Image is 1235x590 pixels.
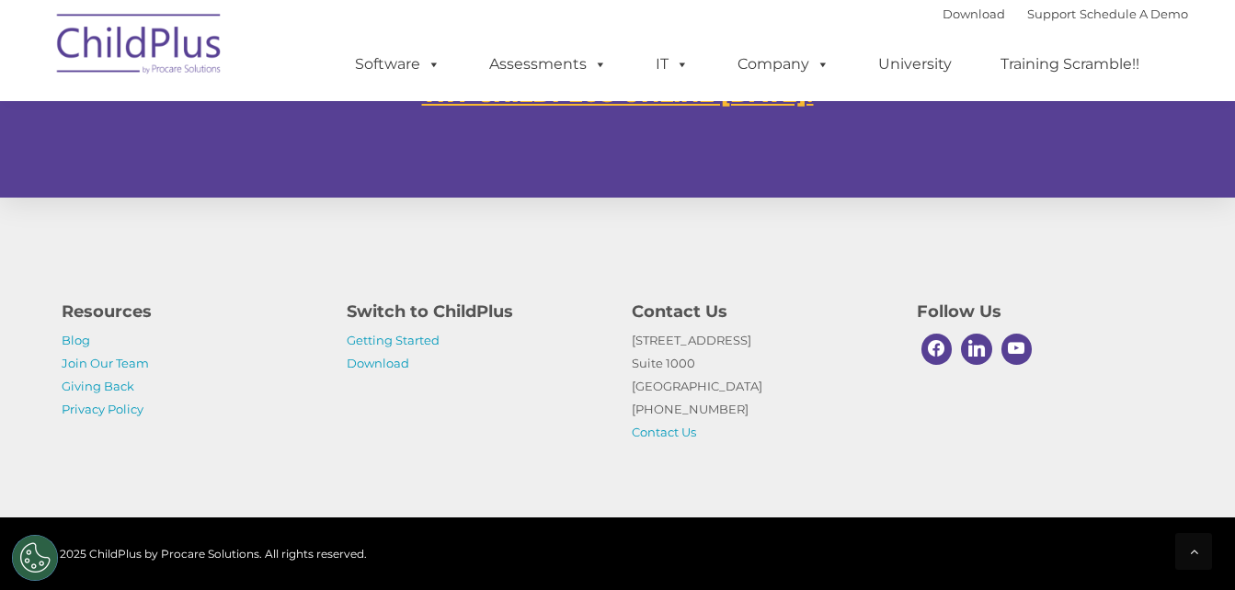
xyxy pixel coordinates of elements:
[62,402,143,416] a: Privacy Policy
[997,329,1037,369] a: Youtube
[943,6,1005,21] a: Download
[1080,6,1188,21] a: Schedule A Demo
[637,46,707,83] a: IT
[48,1,232,93] img: ChildPlus by Procare Solutions
[62,356,149,370] a: Join Our Team
[982,46,1158,83] a: Training Scramble!!
[471,46,625,83] a: Assessments
[943,6,1188,21] font: |
[719,46,848,83] a: Company
[956,329,997,369] a: Linkedin
[917,329,957,369] a: Facebook
[632,425,696,439] a: Contact Us
[62,379,134,393] a: Giving Back
[632,329,889,444] p: [STREET_ADDRESS] Suite 1000 [GEOGRAPHIC_DATA] [PHONE_NUMBER]
[62,333,90,347] a: Blog
[347,356,409,370] a: Download
[347,333,440,347] a: Getting Started
[1027,6,1076,21] a: Support
[48,547,367,561] span: © 2025 ChildPlus by Procare Solutions. All rights reserved.
[12,535,58,581] button: Cookies Settings
[917,299,1174,324] h4: Follow Us
[632,299,889,324] h4: Contact Us
[347,299,604,324] h4: Switch to ChildPlus
[337,46,459,83] a: Software
[62,299,319,324] h4: Resources
[860,46,970,83] a: University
